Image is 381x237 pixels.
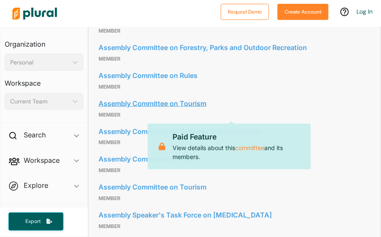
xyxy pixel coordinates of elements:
[99,54,370,64] p: member
[99,125,370,138] a: Assembly Committee on Colleges and Universities
[173,132,304,162] p: View details about this and its members.
[99,166,370,176] p: Member
[10,97,69,106] div: Current Team
[99,82,370,92] p: member
[99,181,370,194] a: Assembly Committee on Tourism
[99,138,370,148] p: Member
[99,41,370,54] a: Assembly Committee on Forestry, Parks and Outdoor Recreation
[99,194,370,204] p: Member
[19,218,47,225] span: Export
[99,153,370,166] a: Assembly Committee on Rules
[221,4,269,20] button: Request Demo
[356,8,373,15] a: Log In
[277,4,329,20] button: Create Account
[277,7,329,16] a: Create Account
[99,69,370,82] a: Assembly Committee on Rules
[24,130,46,139] h2: Search
[99,26,370,36] p: member
[10,58,69,67] div: Personal
[99,110,370,120] p: member
[221,7,269,16] a: Request Demo
[236,143,265,153] a: committee
[173,132,304,143] p: Paid Feature
[5,32,83,50] h3: Organization
[5,71,83,89] h3: Workspace
[99,222,370,232] p: Member
[99,97,370,110] a: Assembly Committee on Tourism
[99,209,370,222] a: Assembly Speaker's Task Force on [MEDICAL_DATA]
[8,212,63,231] button: Export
